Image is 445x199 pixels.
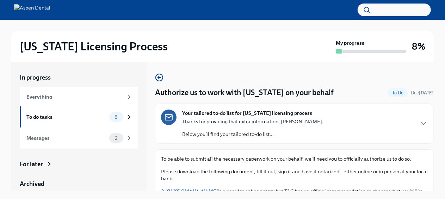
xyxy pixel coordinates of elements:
[411,89,434,96] span: September 11th, 2025 10:00
[161,188,423,194] em: is a popular online notary but TAG has no official recommendation so choose what you'd like.
[20,73,138,82] a: In progress
[20,160,138,168] a: For later
[20,128,138,149] a: Messages2
[182,110,312,117] strong: Your tailored to-do list for [US_STATE] licensing process
[161,155,428,162] p: To be able to submit all the necessary paperwork on your behalf, we'll need you to officially aut...
[111,136,122,141] span: 2
[155,87,334,98] h4: Authorize us to work with [US_STATE] on your behalf
[20,180,138,188] a: Archived
[161,188,218,194] a: [URL][DOMAIN_NAME]
[419,90,434,95] strong: [DATE]
[20,160,43,168] div: For later
[26,93,123,101] div: Everything
[412,40,425,53] h3: 8%
[20,87,138,106] a: Everything
[182,131,323,138] p: Below you'll find your tailored to-do list...
[14,4,50,15] img: Aspen Dental
[336,39,364,46] strong: My progress
[161,168,428,182] p: Please download the following document, fill it out, sign it and have it notarized – either onlin...
[182,118,323,125] p: Thanks for providing that extra information, [PERSON_NAME].
[388,90,408,95] span: To Do
[26,134,106,142] div: Messages
[20,39,168,54] h2: [US_STATE] Licensing Process
[411,90,434,95] span: Due
[20,106,138,128] a: To do tasks8
[110,114,122,120] span: 8
[26,113,106,121] div: To do tasks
